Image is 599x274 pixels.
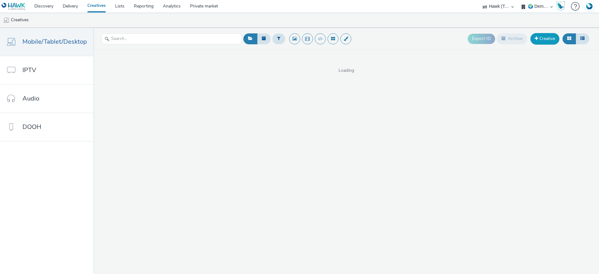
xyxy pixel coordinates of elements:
[22,37,87,46] span: Mobile/Tablet/Desktop
[22,66,36,75] span: IPTV
[93,67,599,74] span: Loading
[2,2,26,10] img: undefined Logo
[497,33,527,44] button: Archive
[22,122,41,131] span: DOOH
[22,94,39,103] span: Audio
[468,34,495,44] button: Export ID
[101,33,242,44] input: Search...
[562,33,576,44] button: Grid
[585,2,594,11] img: Account FR
[556,1,565,11] img: Hawk Academy
[576,33,589,44] button: Table
[556,1,568,11] a: Hawk Academy
[530,33,559,44] a: Creative
[3,17,9,23] img: mobile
